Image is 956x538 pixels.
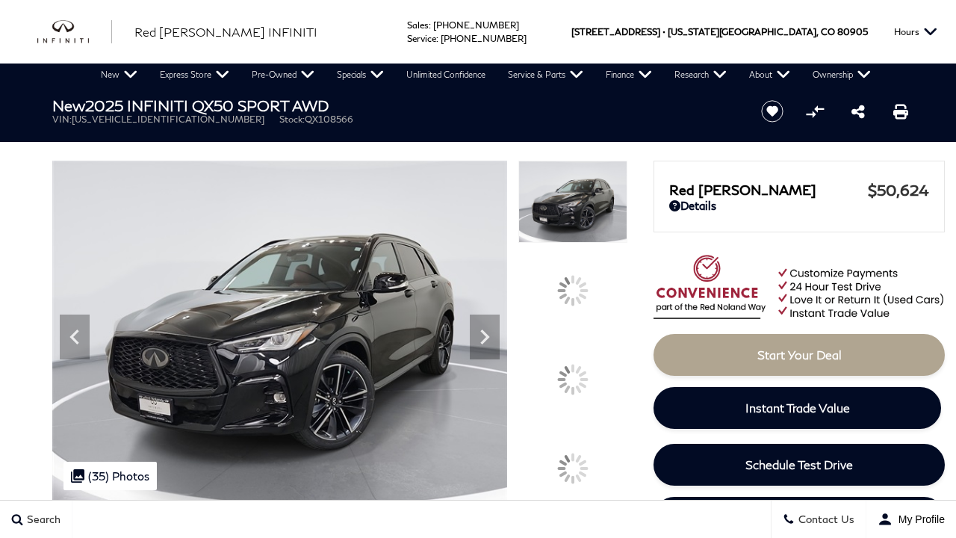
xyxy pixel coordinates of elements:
span: Search [23,513,60,526]
a: infiniti [37,20,112,44]
span: Contact Us [795,513,854,526]
span: Stock: [279,114,305,125]
a: [STREET_ADDRESS] • [US_STATE][GEOGRAPHIC_DATA], CO 80905 [571,26,868,37]
a: Start Your Deal [654,334,945,376]
span: : [436,33,438,44]
span: [US_VEHICLE_IDENTIFICATION_NUMBER] [72,114,264,125]
a: Share this New 2025 INFINITI QX50 SPORT AWD [851,102,865,120]
span: Start Your Deal [757,347,842,362]
nav: Main Navigation [90,64,882,86]
a: Specials [326,64,395,86]
button: user-profile-menu [866,501,956,538]
a: [PHONE_NUMBER] [441,33,527,44]
a: Finance [595,64,663,86]
a: Research [663,64,738,86]
button: Save vehicle [756,99,789,123]
span: QX108566 [305,114,353,125]
span: Sales [407,19,429,31]
a: Pre-Owned [240,64,326,86]
img: New 2025 BLACK OBSIDIAN INFINITI SPORT AWD image 1 [52,161,507,501]
a: Details [669,199,929,212]
span: Instant Trade Value [745,401,850,415]
span: Red [PERSON_NAME] [669,182,868,198]
a: Red [PERSON_NAME] $50,624 [669,181,929,199]
span: Service [407,33,436,44]
span: Schedule Test Drive [745,457,853,471]
a: Red [PERSON_NAME] INFINITI [134,23,317,41]
img: INFINITI [37,20,112,44]
span: Red [PERSON_NAME] INFINITI [134,25,317,39]
button: Compare vehicle [804,100,826,123]
a: Service & Parts [497,64,595,86]
span: My Profile [893,513,945,525]
strong: New [52,96,85,114]
span: VIN: [52,114,72,125]
a: [PHONE_NUMBER] [433,19,519,31]
a: About [738,64,801,86]
a: Unlimited Confidence [395,64,497,86]
h1: 2025 INFINITI QX50 SPORT AWD [52,97,736,114]
a: Schedule Test Drive [654,444,945,486]
div: (35) Photos [63,462,157,490]
span: $50,624 [868,181,929,199]
a: Print this New 2025 INFINITI QX50 SPORT AWD [893,102,908,120]
img: New 2025 BLACK OBSIDIAN INFINITI SPORT AWD image 1 [518,161,627,243]
a: Instant Trade Value [654,387,941,429]
a: Express Store [149,64,240,86]
a: Ownership [801,64,882,86]
a: New [90,64,149,86]
span: : [429,19,431,31]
